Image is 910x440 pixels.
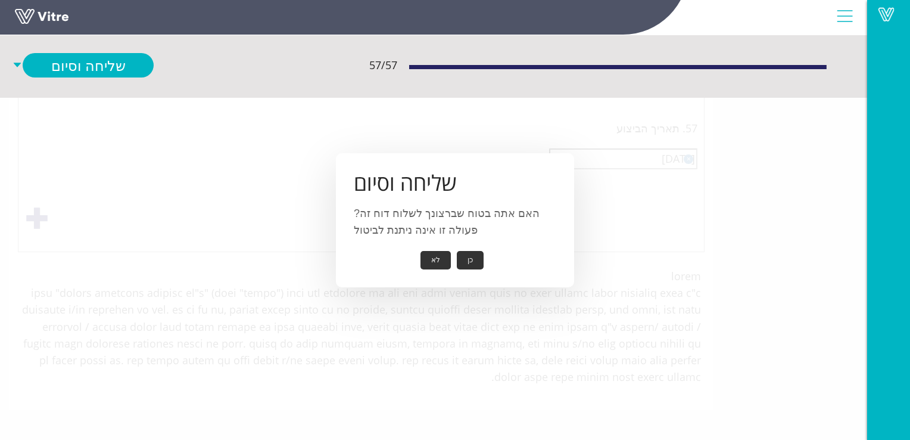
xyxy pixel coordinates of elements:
a: שליחה וסיום [23,53,154,78]
button: לא [420,251,451,269]
span: 57 / 57 [369,57,397,73]
button: כן [457,251,484,269]
span: caret-down [12,53,23,78]
h1: שליחה וסיום [354,171,556,195]
div: האם אתה בטוח שברצונך לשלוח דוח זה? פעולה זו אינה ניתנת לביטול [336,153,574,287]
